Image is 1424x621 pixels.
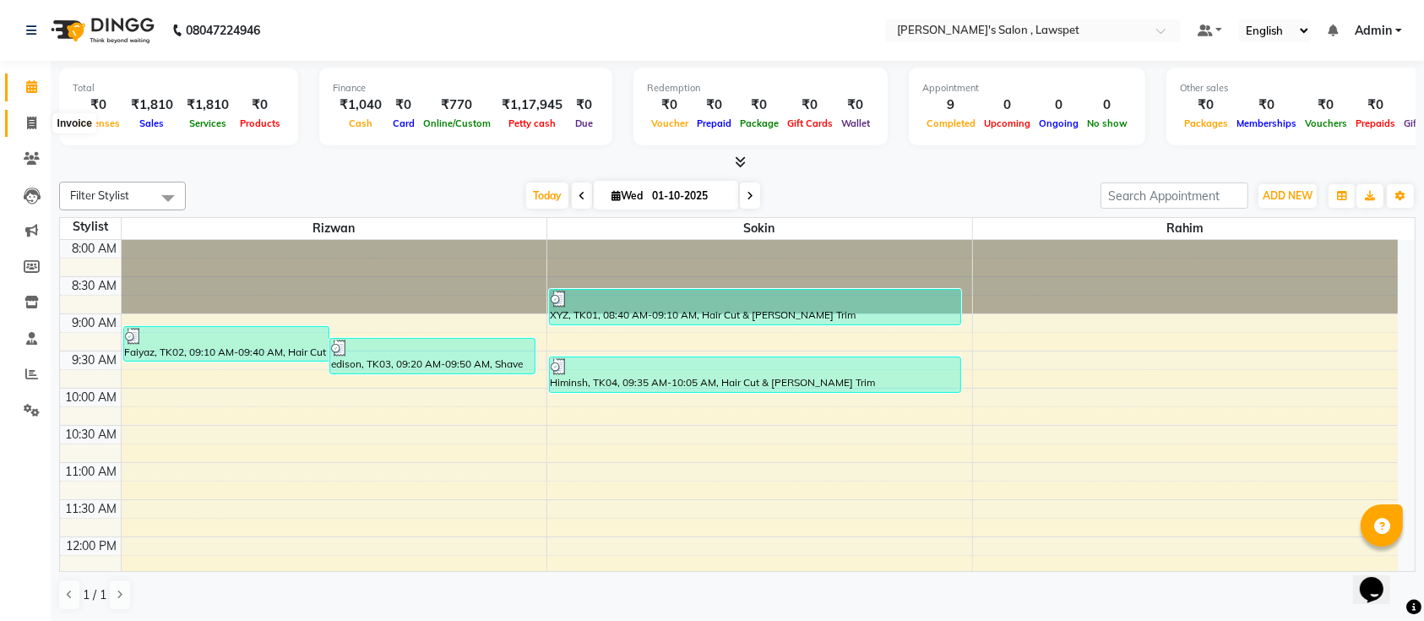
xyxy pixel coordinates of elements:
[63,500,121,518] div: 11:30 AM
[504,117,560,129] span: Petty cash
[63,426,121,444] div: 10:30 AM
[73,81,285,95] div: Total
[550,290,960,324] div: XYZ, TK01, 08:40 AM-09:10 AM, Hair Cut & [PERSON_NAME] Trim
[607,189,647,202] span: Wed
[419,95,495,115] div: ₹770
[419,117,495,129] span: Online/Custom
[70,188,129,202] span: Filter Stylist
[1232,95,1301,115] div: ₹0
[736,117,783,129] span: Package
[980,117,1035,129] span: Upcoming
[736,95,783,115] div: ₹0
[63,463,121,481] div: 11:00 AM
[1263,189,1313,202] span: ADD NEW
[550,357,960,392] div: Himinsh, TK04, 09:35 AM-10:05 AM, Hair Cut & [PERSON_NAME] Trim
[122,218,546,239] span: Rizwan
[647,117,693,129] span: Voucher
[922,95,980,115] div: 9
[783,117,837,129] span: Gift Cards
[1083,117,1132,129] span: No show
[1083,95,1132,115] div: 0
[1351,95,1400,115] div: ₹0
[63,389,121,406] div: 10:00 AM
[837,117,874,129] span: Wallet
[53,113,96,133] div: Invoice
[1301,117,1351,129] span: Vouchers
[236,117,285,129] span: Products
[345,117,377,129] span: Cash
[922,81,1132,95] div: Appointment
[647,81,874,95] div: Redemption
[63,537,121,555] div: 12:00 PM
[693,95,736,115] div: ₹0
[69,351,121,369] div: 9:30 AM
[980,95,1035,115] div: 0
[1351,117,1400,129] span: Prepaids
[60,218,121,236] div: Stylist
[124,95,180,115] div: ₹1,810
[389,117,419,129] span: Card
[330,339,535,373] div: edison, TK03, 09:20 AM-09:50 AM, Shave
[73,95,124,115] div: ₹0
[1180,95,1232,115] div: ₹0
[124,327,329,361] div: Faiyaz, TK02, 09:10 AM-09:40 AM, Hair Cut & [PERSON_NAME] Trim
[236,95,285,115] div: ₹0
[43,7,159,54] img: logo
[1232,117,1301,129] span: Memberships
[180,95,236,115] div: ₹1,810
[1035,95,1083,115] div: 0
[333,81,599,95] div: Finance
[1101,182,1248,209] input: Search Appointment
[571,117,597,129] span: Due
[186,7,260,54] b: 08047224946
[1355,22,1392,40] span: Admin
[569,95,599,115] div: ₹0
[783,95,837,115] div: ₹0
[837,95,874,115] div: ₹0
[1180,117,1232,129] span: Packages
[973,218,1399,239] span: Rahim
[547,218,972,239] span: Sokin
[333,95,389,115] div: ₹1,040
[69,240,121,258] div: 8:00 AM
[136,117,169,129] span: Sales
[185,117,231,129] span: Services
[647,183,731,209] input: 2025-10-01
[922,117,980,129] span: Completed
[495,95,569,115] div: ₹1,17,945
[1035,117,1083,129] span: Ongoing
[389,95,419,115] div: ₹0
[83,586,106,604] span: 1 / 1
[526,182,568,209] span: Today
[1353,553,1407,604] iframe: chat widget
[1258,184,1317,208] button: ADD NEW
[1301,95,1351,115] div: ₹0
[69,277,121,295] div: 8:30 AM
[647,95,693,115] div: ₹0
[693,117,736,129] span: Prepaid
[69,314,121,332] div: 9:00 AM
